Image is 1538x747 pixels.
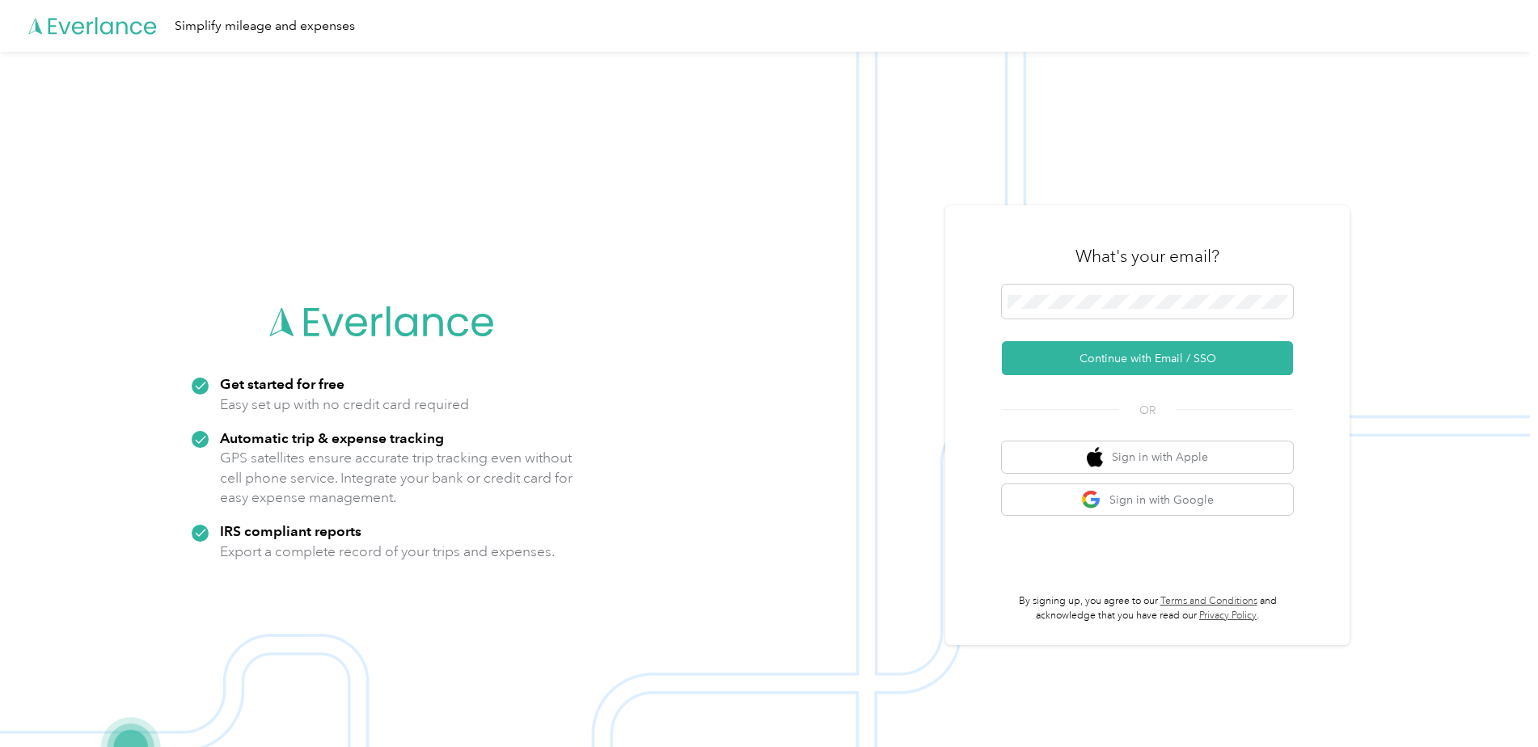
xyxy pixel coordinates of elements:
h3: What's your email? [1075,245,1219,268]
img: google logo [1081,490,1101,510]
p: GPS satellites ensure accurate trip tracking even without cell phone service. Integrate your bank... [220,448,573,508]
p: Export a complete record of your trips and expenses. [220,542,555,562]
div: Simplify mileage and expenses [175,16,355,36]
p: By signing up, you agree to our and acknowledge that you have read our . [1002,594,1293,622]
strong: Get started for free [220,375,344,392]
strong: Automatic trip & expense tracking [220,429,444,446]
a: Privacy Policy [1199,610,1257,622]
a: Terms and Conditions [1160,595,1257,607]
p: Easy set up with no credit card required [220,395,469,415]
strong: IRS compliant reports [220,522,361,539]
button: apple logoSign in with Apple [1002,441,1293,473]
button: google logoSign in with Google [1002,484,1293,516]
img: apple logo [1087,447,1103,467]
button: Continue with Email / SSO [1002,341,1293,375]
span: OR [1119,402,1176,419]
